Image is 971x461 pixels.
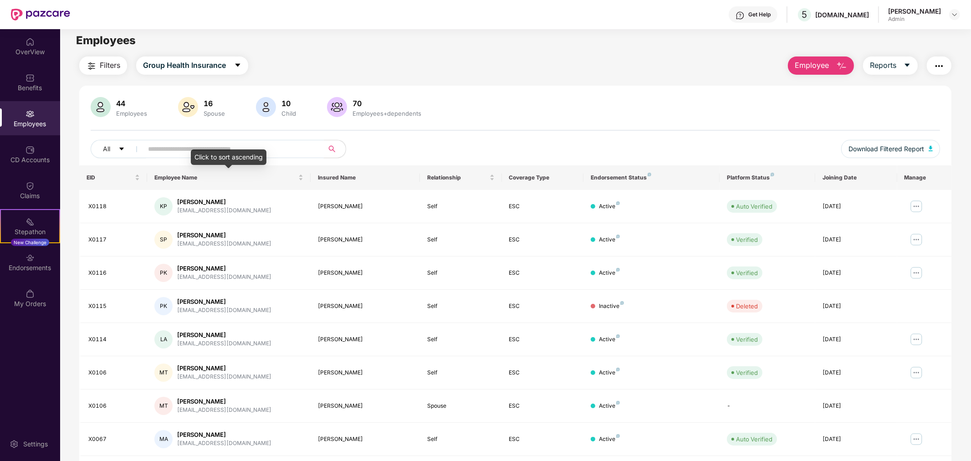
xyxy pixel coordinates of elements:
[599,369,620,377] div: Active
[26,289,35,298] img: svg+xml;base64,PHN2ZyBpZD0iTXlfT3JkZXJzIiBkYXRhLW5hbWU9Ik15IE9yZGVycyIgeG1sbnM9Imh0dHA6Ly93d3cudz...
[177,439,271,448] div: [EMAIL_ADDRESS][DOMAIN_NAME]
[841,140,940,158] button: Download Filtered Report
[509,202,577,211] div: ESC
[427,335,495,344] div: Self
[26,109,35,118] img: svg+xml;base64,PHN2ZyBpZD0iRW1wbG95ZWVzIiB4bWxucz0iaHR0cDovL3d3dy53My5vcmcvMjAwMC9zdmciIHdpZHRoPS...
[795,60,829,71] span: Employee
[143,60,226,71] span: Group Health Insurance
[318,335,412,344] div: [PERSON_NAME]
[736,202,772,211] div: Auto Verified
[509,435,577,444] div: ESC
[591,174,712,181] div: Endorsement Status
[88,335,140,344] div: X0114
[91,97,111,117] img: svg+xml;base64,PHN2ZyB4bWxucz0iaHR0cDovL3d3dy53My5vcmcvMjAwMC9zdmciIHhtbG5zOnhsaW5rPSJodHRwOi8vd3...
[648,173,651,176] img: svg+xml;base64,PHN2ZyB4bWxucz0iaHR0cDovL3d3dy53My5vcmcvMjAwMC9zdmciIHdpZHRoPSI4IiBoZWlnaHQ9IjgiIH...
[26,145,35,154] img: svg+xml;base64,PHN2ZyBpZD0iQ0RfQWNjb3VudHMiIGRhdGEtbmFtZT0iQ0QgQWNjb3VudHMiIHhtbG5zPSJodHRwOi8vd3...
[427,236,495,244] div: Self
[311,165,419,190] th: Insured Name
[427,269,495,277] div: Self
[599,236,620,244] div: Active
[736,335,758,344] div: Verified
[727,174,808,181] div: Platform Status
[177,273,271,282] div: [EMAIL_ADDRESS][DOMAIN_NAME]
[114,99,149,108] div: 44
[202,99,227,108] div: 16
[76,34,136,47] span: Employees
[720,389,815,423] td: -
[863,56,918,75] button: Reportscaret-down
[616,201,620,205] img: svg+xml;base64,PHN2ZyB4bWxucz0iaHR0cDovL3d3dy53My5vcmcvMjAwMC9zdmciIHdpZHRoPSI4IiBoZWlnaHQ9IjgiIH...
[88,202,140,211] div: X0118
[599,435,620,444] div: Active
[26,181,35,190] img: svg+xml;base64,PHN2ZyBpZD0iQ2xhaW0iIHhtbG5zPSJodHRwOi8vd3d3LnczLm9yZy8yMDAwL3N2ZyIgd2lkdGg9IjIwIi...
[909,199,924,214] img: manageButton
[11,239,49,246] div: New Challenge
[154,174,296,181] span: Employee Name
[736,268,758,277] div: Verified
[323,140,346,158] button: search
[620,301,624,305] img: svg+xml;base64,PHN2ZyB4bWxucz0iaHR0cDovL3d3dy53My5vcmcvMjAwMC9zdmciIHdpZHRoPSI4IiBoZWlnaHQ9IjgiIH...
[502,165,584,190] th: Coverage Type
[1,227,59,236] div: Stepathon
[178,97,198,117] img: svg+xml;base64,PHN2ZyB4bWxucz0iaHR0cDovL3d3dy53My5vcmcvMjAwMC9zdmciIHhtbG5zOnhsaW5rPSJodHRwOi8vd3...
[318,402,412,410] div: [PERSON_NAME]
[191,149,266,165] div: Click to sort ascending
[823,435,890,444] div: [DATE]
[318,236,412,244] div: [PERSON_NAME]
[909,365,924,380] img: manageButton
[823,335,890,344] div: [DATE]
[177,430,271,439] div: [PERSON_NAME]
[177,339,271,348] div: [EMAIL_ADDRESS][DOMAIN_NAME]
[420,165,502,190] th: Relationship
[823,202,890,211] div: [DATE]
[788,56,854,75] button: Employee
[427,302,495,311] div: Self
[177,240,271,248] div: [EMAIL_ADDRESS][DOMAIN_NAME]
[823,269,890,277] div: [DATE]
[88,269,140,277] div: X0116
[951,11,958,18] img: svg+xml;base64,PHN2ZyBpZD0iRHJvcGRvd24tMzJ4MzIiIHhtbG5zPSJodHRwOi8vd3d3LnczLm9yZy8yMDAwL3N2ZyIgd2...
[509,335,577,344] div: ESC
[118,146,125,153] span: caret-down
[318,369,412,377] div: [PERSON_NAME]
[427,402,495,410] div: Spouse
[616,368,620,371] img: svg+xml;base64,PHN2ZyB4bWxucz0iaHR0cDovL3d3dy53My5vcmcvMjAwMC9zdmciIHdpZHRoPSI4IiBoZWlnaHQ9IjgiIH...
[509,269,577,277] div: ESC
[427,435,495,444] div: Self
[79,56,127,75] button: Filters
[616,268,620,271] img: svg+xml;base64,PHN2ZyB4bWxucz0iaHR0cDovL3d3dy53My5vcmcvMjAwMC9zdmciIHdpZHRoPSI4IiBoZWlnaHQ9IjgiIH...
[20,440,51,449] div: Settings
[177,264,271,273] div: [PERSON_NAME]
[177,206,271,215] div: [EMAIL_ADDRESS][DOMAIN_NAME]
[771,173,774,176] img: svg+xml;base64,PHN2ZyB4bWxucz0iaHR0cDovL3d3dy53My5vcmcvMjAwMC9zdmciIHdpZHRoPSI4IiBoZWlnaHQ9IjgiIH...
[256,97,276,117] img: svg+xml;base64,PHN2ZyB4bWxucz0iaHR0cDovL3d3dy53My5vcmcvMjAwMC9zdmciIHhtbG5zOnhsaW5rPSJodHRwOi8vd3...
[114,110,149,117] div: Employees
[88,369,140,377] div: X0106
[616,434,620,438] img: svg+xml;base64,PHN2ZyB4bWxucz0iaHR0cDovL3d3dy53My5vcmcvMjAwMC9zdmciIHdpZHRoPSI4IiBoZWlnaHQ9IjgiIH...
[177,297,271,306] div: [PERSON_NAME]
[815,165,897,190] th: Joining Date
[100,60,120,71] span: Filters
[509,402,577,410] div: ESC
[103,144,110,154] span: All
[815,10,869,19] div: [DOMAIN_NAME]
[888,15,941,23] div: Admin
[823,402,890,410] div: [DATE]
[154,430,173,448] div: MA
[909,232,924,247] img: manageButton
[823,369,890,377] div: [DATE]
[177,397,271,406] div: [PERSON_NAME]
[870,60,896,71] span: Reports
[909,332,924,347] img: manageButton
[929,146,933,151] img: svg+xml;base64,PHN2ZyB4bWxucz0iaHR0cDovL3d3dy53My5vcmcvMjAwMC9zdmciIHhtbG5zOnhsaW5rPSJodHRwOi8vd3...
[154,197,173,215] div: KP
[888,7,941,15] div: [PERSON_NAME]
[616,334,620,338] img: svg+xml;base64,PHN2ZyB4bWxucz0iaHR0cDovL3d3dy53My5vcmcvMjAwMC9zdmciIHdpZHRoPSI4IiBoZWlnaHQ9IjgiIH...
[509,369,577,377] div: ESC
[909,266,924,280] img: manageButton
[736,368,758,377] div: Verified
[427,202,495,211] div: Self
[599,202,620,211] div: Active
[736,302,758,311] div: Deleted
[177,198,271,206] div: [PERSON_NAME]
